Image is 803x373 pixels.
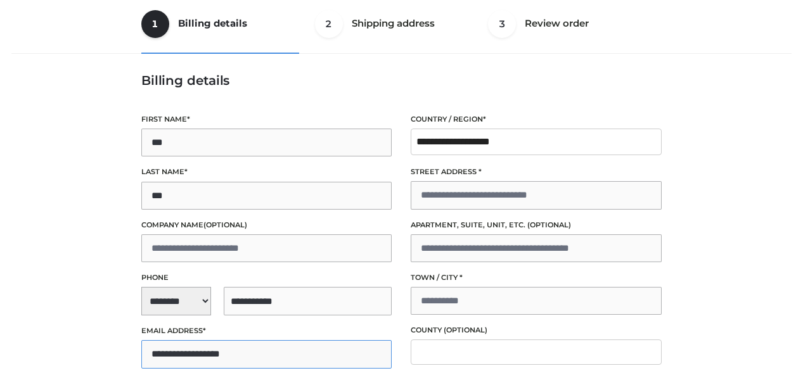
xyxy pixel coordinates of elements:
[141,166,392,178] label: Last name
[527,220,571,229] span: (optional)
[141,113,392,125] label: First name
[203,220,247,229] span: (optional)
[141,272,392,284] label: Phone
[411,166,662,178] label: Street address
[141,325,392,337] label: Email address
[411,219,662,231] label: Apartment, suite, unit, etc.
[411,272,662,284] label: Town / City
[411,113,662,125] label: Country / Region
[141,219,392,231] label: Company name
[411,324,662,336] label: County
[444,326,487,334] span: (optional)
[141,73,662,88] h3: Billing details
